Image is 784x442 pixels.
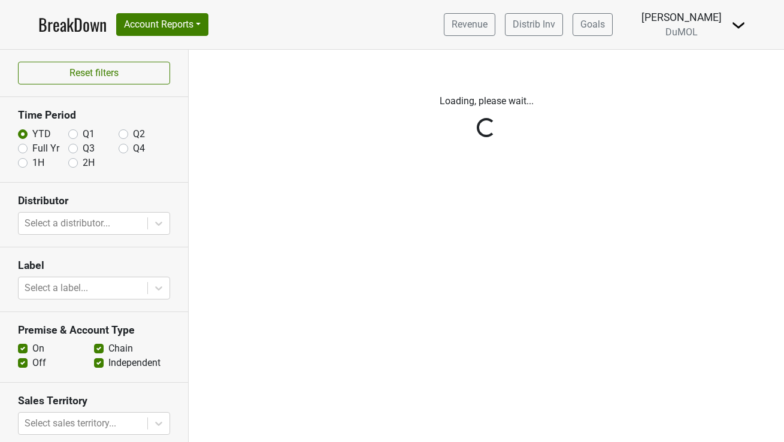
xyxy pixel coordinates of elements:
[641,10,722,25] div: [PERSON_NAME]
[573,13,613,36] a: Goals
[38,12,107,37] a: BreakDown
[116,13,208,36] button: Account Reports
[444,13,495,36] a: Revenue
[198,94,775,108] p: Loading, please wait...
[505,13,563,36] a: Distrib Inv
[665,26,698,38] span: DuMOL
[731,18,746,32] img: Dropdown Menu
